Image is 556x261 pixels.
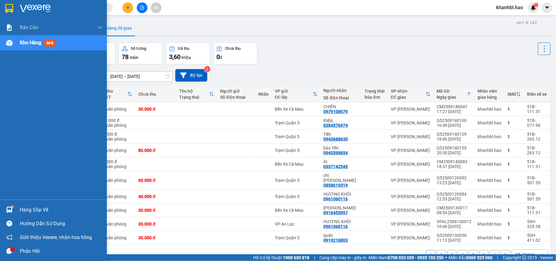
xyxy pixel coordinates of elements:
[100,178,133,183] div: Tại văn phòng
[544,5,550,10] span: caret-down
[478,162,501,167] div: khanhbl.hao
[478,235,501,240] div: khanhbl.hao
[388,86,434,102] th: Toggle SortBy
[20,205,102,215] div: Hàng sắp về
[100,95,128,100] div: HTTT
[478,134,501,139] div: khanhbl.hao
[391,208,431,213] div: VP [PERSON_NAME]
[179,95,209,100] div: Trạng thái
[126,6,130,10] span: plus
[504,86,524,102] th: Toggle SortBy
[507,194,521,199] div: 1
[283,255,309,260] strong: 1900 633 818
[6,207,13,213] img: warehouse-icon
[324,159,358,164] div: ÁI
[131,46,146,51] div: Số lượng
[138,235,173,240] div: 30.000 đ
[437,180,471,185] div: 13:23 [DATE]
[507,178,521,183] div: 1
[324,118,358,123] div: Điệp
[527,175,547,185] div: 51B-501.55
[324,173,358,183] div: chị vân
[20,24,38,31] span: Báo cáo
[319,254,367,261] span: Cung cấp máy in - giấy in:
[275,120,318,125] div: Trạm Quận 5
[491,4,528,11] span: khanhbl.hao
[122,53,129,61] span: 78
[458,250,467,259] button: 4
[527,205,547,215] div: 51B-111.31
[275,134,318,139] div: Trạm Quận 5
[100,235,133,240] div: Tại văn phòng
[138,194,173,199] div: 40.000 đ
[437,95,467,100] div: Ngày giao
[253,254,309,261] span: Hỗ trợ kỹ thuật:
[97,86,136,102] th: Toggle SortBy
[497,254,498,261] span: |
[437,104,471,109] div: CM2509140047
[5,4,13,13] img: logo-vxr
[478,208,501,213] div: khanhbl.hao
[391,107,431,112] div: VP [PERSON_NAME]
[478,194,501,199] div: khanhbl.hao
[515,252,534,258] div: 10 / trang
[437,89,467,94] div: Mã GD
[539,252,544,257] svg: open
[324,95,358,100] div: Số điện thoại
[324,210,348,215] div: 0916455097
[166,42,210,64] button: Đã thu3,60 triệu
[204,66,210,72] sup: 2
[324,109,348,114] div: 0979108079
[369,254,444,261] span: Miền Nam
[275,178,318,183] div: Trạm Quận 5
[388,255,444,260] strong: 0708 023 035 - 0935 103 250
[275,162,318,167] div: Bến Xe Cà Mau
[437,145,471,150] div: Q52509140155
[437,197,471,201] div: 12:53 [DATE]
[542,2,552,13] button: caret-down
[138,148,173,153] div: 80.000 đ
[535,3,537,7] span: 1
[100,164,133,169] div: Tại văn phòng
[437,192,471,197] div: Q52509120084
[178,46,189,51] div: Đã thu
[324,183,348,188] div: 0858619319
[100,159,133,164] div: 20.000 đ
[213,42,257,64] button: Chưa thu0đ
[391,120,431,125] div: VP [PERSON_NAME]
[507,208,521,213] div: 1
[324,145,358,150] div: bảo Yến
[275,208,318,213] div: Bến Xe Cà Mau
[181,55,191,60] span: triệu
[527,118,547,128] div: 51B-071.96
[324,238,348,243] div: 0919218803
[437,175,471,180] div: Q52509120093
[447,250,456,259] button: 3
[437,137,471,142] div: 18:46 [DATE]
[324,164,348,169] div: 0337142545
[101,21,137,35] button: Hàng đã giao
[365,89,385,94] div: Trạng thái
[391,95,426,100] div: ĐC giao
[391,178,431,183] div: VP [PERSON_NAME]
[100,208,133,213] div: Tại văn phòng
[437,233,471,238] div: Q52509130050
[137,2,147,13] button: file-add
[324,137,348,142] div: 0943688630
[138,178,173,183] div: 60.000 đ
[527,145,547,155] div: 51B-263.12
[534,3,538,7] sup: 1
[527,219,547,229] div: 50H-329.38
[507,148,521,153] div: 1
[6,221,12,226] span: question-circle
[314,254,315,261] span: |
[324,219,358,224] div: HƯƠNG KHÔI
[275,235,318,240] div: Trạm Quận 5
[275,222,318,226] div: VP An Lạc
[391,222,431,226] div: VP [PERSON_NAME]
[527,104,547,114] div: 51B-111.31
[106,72,173,81] input: Select a date range.
[169,53,180,61] span: 3,60
[324,224,348,229] div: 0961060116
[445,256,447,259] span: ⚪️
